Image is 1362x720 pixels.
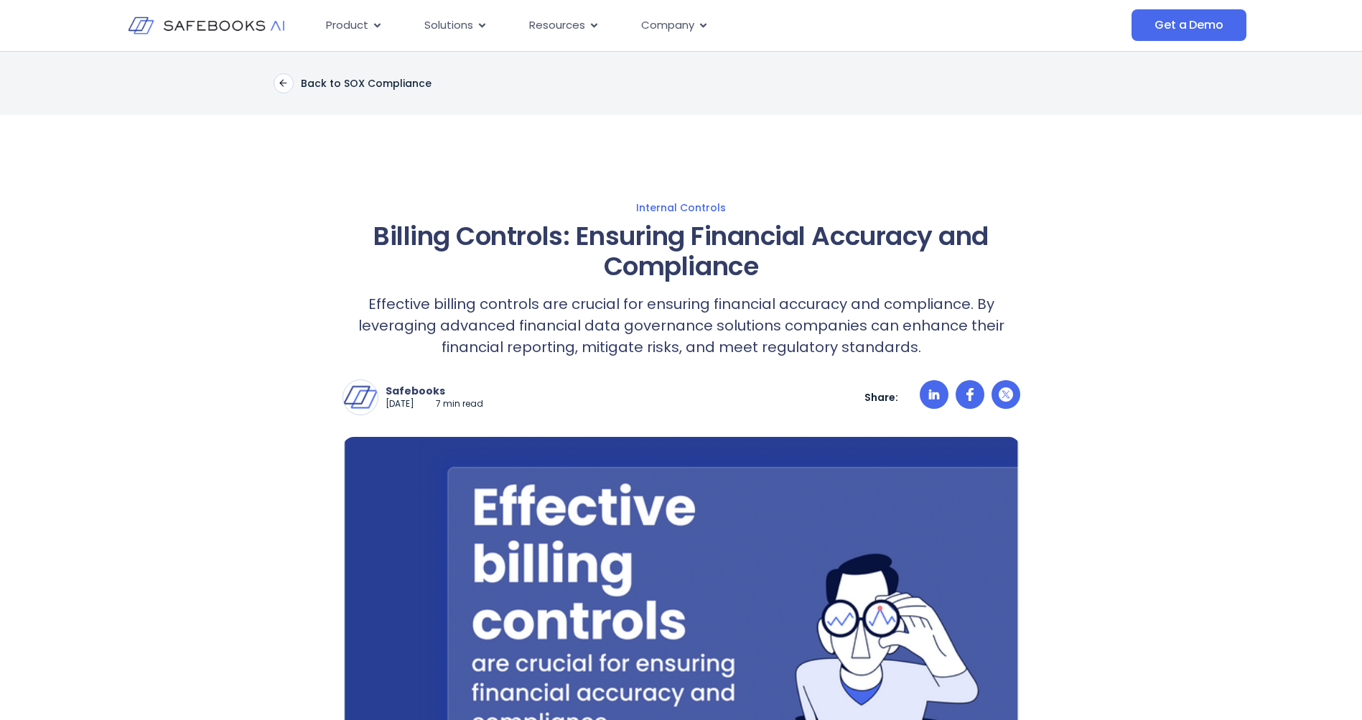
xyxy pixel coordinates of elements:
div: Menu Toggle [314,11,988,40]
p: Share: [864,391,898,404]
a: Back to SOX Compliance [274,73,432,93]
p: Safebooks [386,384,483,397]
span: Company [641,17,694,34]
p: Effective billing controls are crucial for ensuring financial accuracy and compliance. By leverag... [342,293,1020,358]
span: Product [326,17,368,34]
img: Safebooks [343,380,378,415]
p: [DATE] [386,398,414,410]
span: Get a Demo [1155,18,1223,32]
p: 7 min read [436,398,483,410]
a: Get a Demo [1132,9,1246,41]
a: Internal Controls [202,201,1161,214]
nav: Menu [314,11,988,40]
span: Solutions [424,17,473,34]
span: Resources [529,17,585,34]
h1: Billing Controls: Ensuring Financial Accuracy and Compliance [342,221,1020,282]
p: Back to SOX Compliance [301,77,432,90]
